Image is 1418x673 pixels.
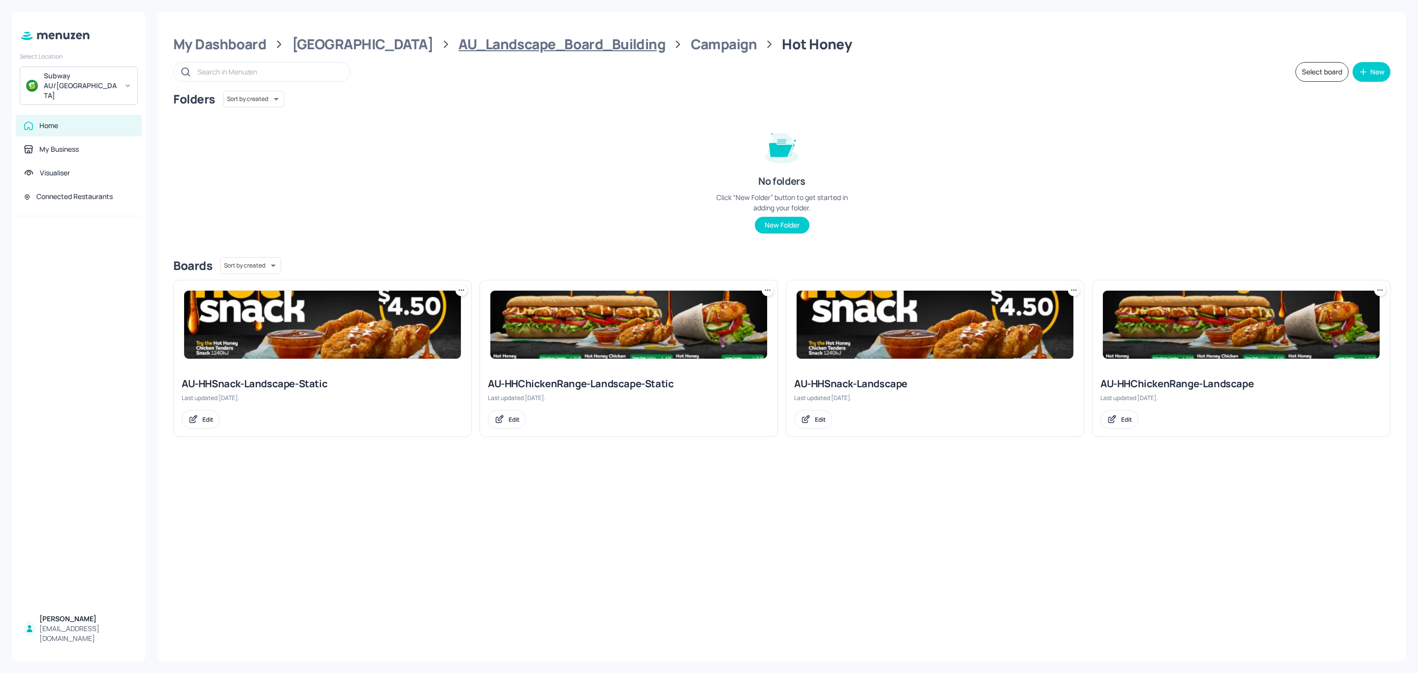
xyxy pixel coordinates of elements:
[292,35,433,53] div: [GEOGRAPHIC_DATA]
[797,291,1073,359] img: 2025-10-02-1759366971717cqy0iical1.jpeg
[40,168,70,178] div: Visualiser
[794,394,1076,402] div: Last updated [DATE].
[39,624,134,643] div: [EMAIL_ADDRESS][DOMAIN_NAME]
[1370,68,1385,75] div: New
[184,291,461,359] img: 2025-10-07-1759802779795oesx6mou29j.jpeg
[1295,62,1349,82] button: Select board
[223,89,284,109] div: Sort by created
[39,614,134,624] div: [PERSON_NAME]
[1353,62,1390,82] button: New
[757,121,806,170] img: folder-empty
[39,121,58,131] div: Home
[815,415,826,424] div: Edit
[1103,291,1380,359] img: 2025-10-01-1759282434816ow6pwvfvakh.jpeg
[488,377,770,391] div: AU-HHChickenRange-Landscape-Static
[220,256,281,275] div: Sort by created
[182,394,463,402] div: Last updated [DATE].
[173,258,212,273] div: Boards
[488,394,770,402] div: Last updated [DATE].
[755,217,809,234] button: New Folder
[1121,415,1132,424] div: Edit
[782,35,852,53] div: Hot Honey
[173,91,215,107] div: Folders
[490,291,767,359] img: 2025-10-01-175930194320699xiz6rq9ie.jpeg
[509,415,519,424] div: Edit
[758,174,805,188] div: No folders
[26,80,38,92] img: avatar
[36,192,113,202] div: Connected Restaurants
[202,415,213,424] div: Edit
[1100,394,1382,402] div: Last updated [DATE].
[173,35,266,53] div: My Dashboard
[691,35,757,53] div: Campaign
[794,377,1076,391] div: AU-HHSnack-Landscape
[39,144,79,154] div: My Business
[708,192,856,213] div: Click “New Folder” button to get started in adding your folder.
[44,71,118,101] div: Subway AU/[GEOGRAPHIC_DATA]
[1100,377,1382,391] div: AU-HHChickenRange-Landscape
[458,35,665,53] div: AU_Landscape_Board_Building
[182,377,463,391] div: AU-HHSnack-Landscape-Static
[197,65,340,79] input: Search in Menuzen
[20,52,138,61] div: Select Location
